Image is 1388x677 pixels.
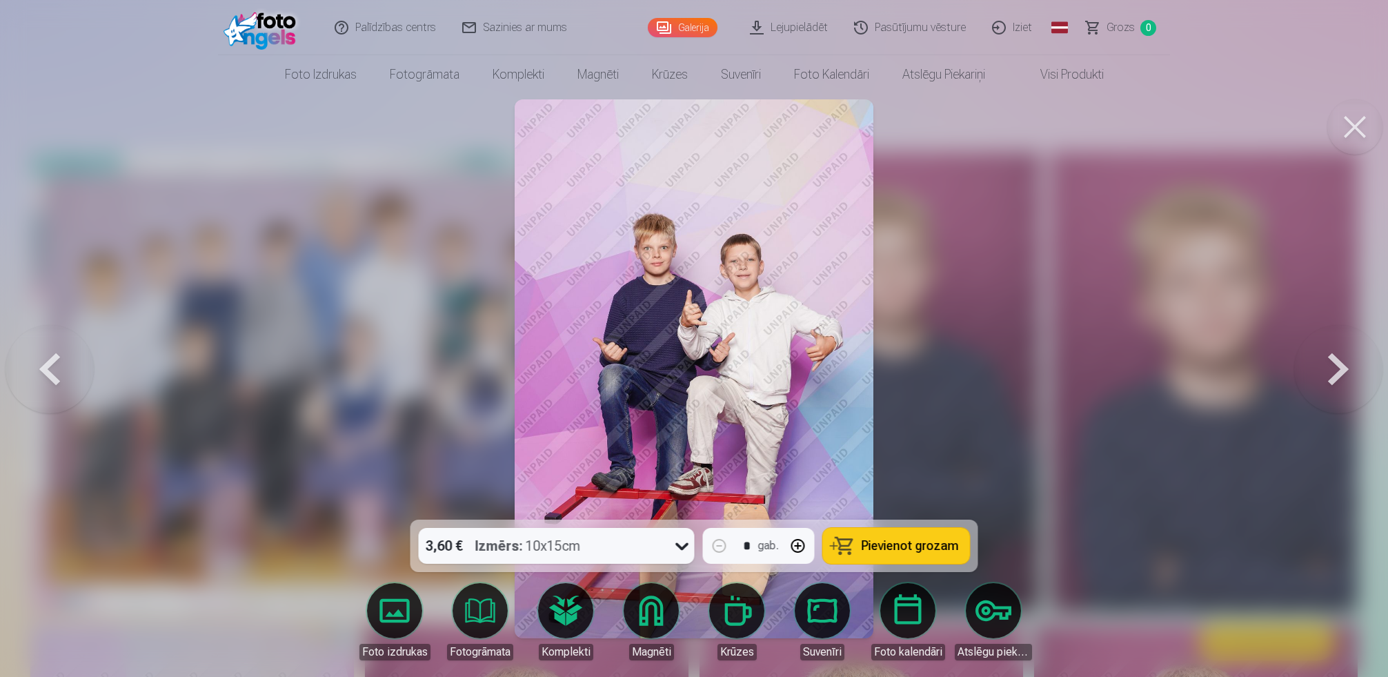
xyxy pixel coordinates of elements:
[475,528,581,564] div: 10x15cm
[356,583,433,660] a: Foto izdrukas
[955,583,1032,660] a: Atslēgu piekariņi
[635,55,704,94] a: Krūzes
[800,644,844,660] div: Suvenīri
[629,644,674,660] div: Magnēti
[648,18,717,37] a: Galerija
[613,583,690,660] a: Magnēti
[777,55,886,94] a: Foto kalendāri
[704,55,777,94] a: Suvenīri
[758,538,779,554] div: gab.
[823,528,970,564] button: Pievienot grozam
[527,583,604,660] a: Komplekti
[373,55,476,94] a: Fotogrāmata
[698,583,775,660] a: Krūzes
[784,583,861,660] a: Suvenīri
[1002,55,1120,94] a: Visi produkti
[862,540,959,552] span: Pievienot grozam
[869,583,946,660] a: Foto kalendāri
[268,55,373,94] a: Foto izdrukas
[886,55,1002,94] a: Atslēgu piekariņi
[717,644,757,660] div: Krūzes
[1140,20,1156,36] span: 0
[475,536,523,556] strong: Izmērs :
[1107,19,1135,36] span: Grozs
[359,644,430,660] div: Foto izdrukas
[476,55,561,94] a: Komplekti
[561,55,635,94] a: Magnēti
[419,528,470,564] div: 3,60 €
[442,583,519,660] a: Fotogrāmata
[871,644,945,660] div: Foto kalendāri
[447,644,513,660] div: Fotogrāmata
[955,644,1032,660] div: Atslēgu piekariņi
[224,6,303,50] img: /fa1
[539,644,593,660] div: Komplekti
